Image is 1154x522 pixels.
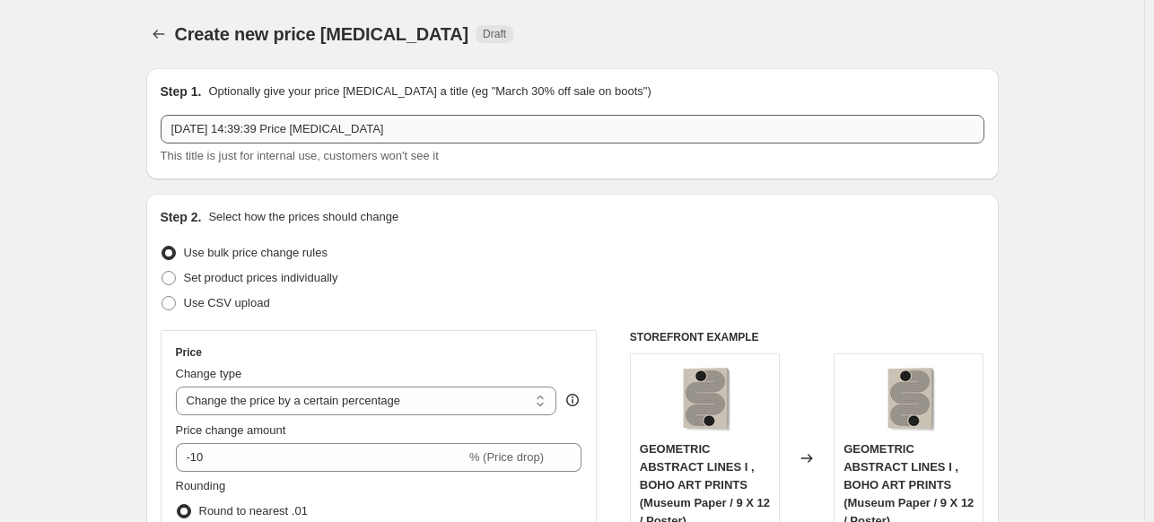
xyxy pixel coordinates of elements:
span: Round to nearest .01 [199,504,308,518]
h3: Price [176,345,202,360]
h6: STOREFRONT EXAMPLE [630,330,984,344]
span: % (Price drop) [469,450,544,464]
span: Draft [483,27,506,41]
input: 30% off holiday sale [161,115,984,144]
img: gallerywrap-resized_212f066c-7c3d-4415-9b16-553eb73bee29_80x.jpg [669,363,740,435]
span: This title is just for internal use, customers won't see it [161,149,439,162]
span: Change type [176,367,242,380]
div: help [564,391,581,409]
h2: Step 2. [161,208,202,226]
p: Optionally give your price [MEDICAL_DATA] a title (eg "March 30% off sale on boots") [208,83,651,100]
span: Rounding [176,479,226,492]
input: -15 [176,443,466,472]
h2: Step 1. [161,83,202,100]
span: Set product prices individually [184,271,338,284]
span: Use CSV upload [184,296,270,309]
p: Select how the prices should change [208,208,398,226]
img: gallerywrap-resized_212f066c-7c3d-4415-9b16-553eb73bee29_80x.jpg [873,363,945,435]
button: Price change jobs [146,22,171,47]
span: Use bulk price change rules [184,246,328,259]
span: Price change amount [176,423,286,437]
span: Create new price [MEDICAL_DATA] [175,24,469,44]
